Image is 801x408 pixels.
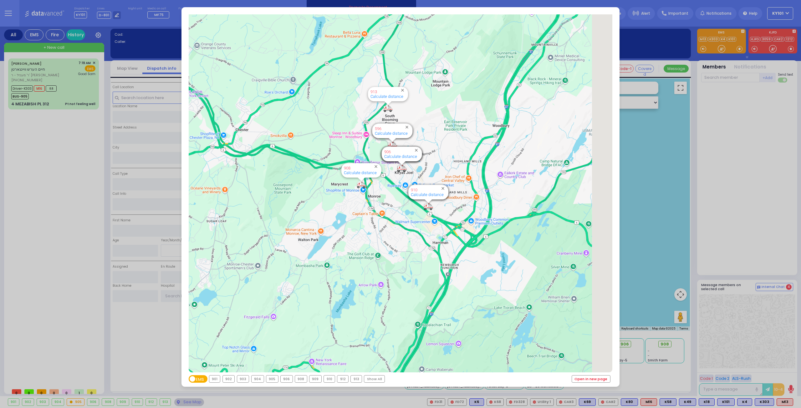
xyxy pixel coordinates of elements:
[223,375,235,382] div: 902
[384,149,391,154] a: 906
[388,142,397,149] div: 596
[424,202,433,210] div: 909
[397,164,406,172] div: 902
[400,87,406,93] button: Close
[209,375,220,382] div: 901
[364,375,385,382] div: Show All
[411,188,417,192] a: 910
[411,192,444,197] a: Calculate distance
[370,89,377,94] a: 913
[397,164,406,172] div: 904
[357,181,366,189] div: 908
[344,166,350,170] a: 908
[295,375,307,382] div: 908
[383,105,393,113] div: 913
[337,375,348,382] div: 912
[397,164,406,172] div: 903
[351,375,362,382] div: 913
[413,147,419,153] button: Close
[373,164,379,169] button: Close
[424,203,433,210] div: 901
[309,375,321,382] div: 909
[440,185,446,191] button: Close
[324,375,335,382] div: 910
[344,170,377,175] a: Calculate distance
[404,124,410,130] button: Close
[387,141,397,149] div: 595
[424,203,433,211] div: 910
[370,94,403,99] a: Calculate distance
[266,375,278,382] div: 905
[572,375,610,382] a: Open in new page
[237,375,249,382] div: 903
[252,375,264,382] div: 904
[375,131,408,136] a: Calculate distance
[397,165,406,173] div: 906
[384,154,417,159] a: Calculate distance
[281,375,293,382] div: 906
[375,126,381,131] a: 596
